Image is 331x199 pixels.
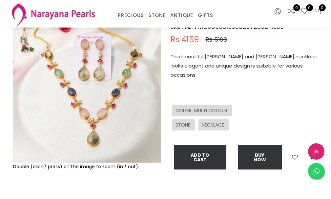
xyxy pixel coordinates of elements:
[194,107,229,114] span: MULTI COLOUR
[176,122,192,128] span: STONE
[174,145,227,169] button: Add To Cart
[13,163,161,170] div: Double (click / press) on the image to zoom (in / out).
[290,153,300,162] button: Add to wishlist
[171,52,318,80] p: This beautiful [PERSON_NAME] and [PERSON_NAME] necklace looks elegant and unique design is suitab...
[206,36,227,44] span: Rs 5199
[238,145,281,169] button: Buy now
[198,10,213,20] a: GIFTS
[288,7,296,16] a: 0
[118,10,144,20] a: PRECIOUS
[293,4,300,11] span: 0
[13,15,161,163] img: Example
[319,4,326,11] span: 0
[308,153,318,162] button: Add to compare
[202,122,226,128] span: NECKLACE
[300,7,308,16] a: 0
[170,10,193,20] a: ANTIQUE
[148,10,166,20] a: STONE
[171,36,199,44] span: Rs 4159
[313,7,321,16] button: 0
[306,4,313,11] span: 0
[176,107,194,114] span: COLOR :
